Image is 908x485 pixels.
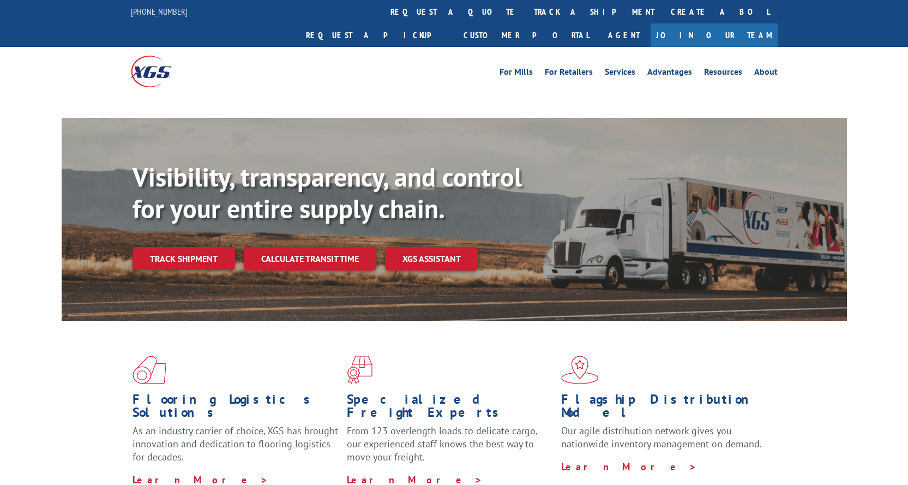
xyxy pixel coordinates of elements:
b: Visibility, transparency, and control for your entire supply chain. [133,160,522,225]
img: xgs-icon-flagship-distribution-model-red [561,356,599,384]
span: As an industry carrier of choice, XGS has brought innovation and dedication to flooring logistics... [133,424,338,463]
a: Join Our Team [651,23,778,47]
h1: Specialized Freight Experts [347,393,553,424]
a: Agent [597,23,651,47]
a: For Mills [500,68,533,80]
a: For Retailers [545,68,593,80]
a: [PHONE_NUMBER] [131,6,188,17]
a: Learn More > [561,460,697,473]
h1: Flagship Distribution Model [561,393,767,424]
img: xgs-icon-focused-on-flooring-red [347,356,372,384]
a: Request a pickup [298,23,455,47]
a: Calculate transit time [244,247,376,271]
img: xgs-icon-total-supply-chain-intelligence-red [133,356,166,384]
span: Our agile distribution network gives you nationwide inventory management on demand. [561,424,762,450]
a: Track shipment [133,247,235,270]
a: Advantages [647,68,692,80]
p: From 123 overlength loads to delicate cargo, our experienced staff knows the best way to move you... [347,424,553,473]
a: XGS ASSISTANT [385,247,478,271]
a: Services [605,68,635,80]
h1: Flooring Logistics Solutions [133,393,339,424]
a: Resources [704,68,742,80]
a: Customer Portal [455,23,597,47]
a: About [754,68,778,80]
